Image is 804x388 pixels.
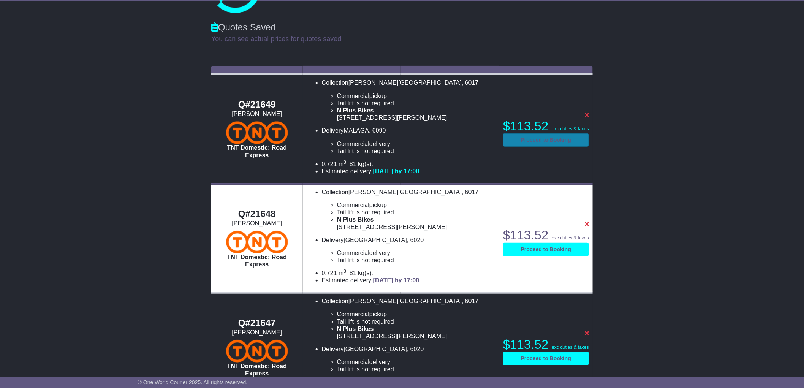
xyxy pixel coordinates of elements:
span: Commercial [337,202,369,208]
li: Delivery [322,127,495,155]
div: Quotes Saved [211,22,593,33]
div: Q#21647 [215,318,299,329]
li: Delivery [322,236,495,264]
li: Estimated delivery [322,277,495,284]
span: MALAGA [344,127,369,134]
span: m . [339,270,348,276]
div: [PERSON_NAME] [215,329,299,336]
div: Q#21649 [215,99,299,110]
sup: 3 [344,160,347,165]
span: © One World Courier 2025. All rights reserved. [138,379,248,385]
span: TNT Domestic: Road Express [227,144,287,158]
li: Tail lift is not required [337,257,495,264]
li: Tail lift is not required [337,318,495,325]
li: Collection [322,298,495,340]
span: Commercial [337,141,369,147]
span: [DATE] by 17:00 [373,277,419,283]
li: delivery [337,358,495,366]
li: delivery [337,249,495,257]
span: TNT Domestic: Road Express [227,254,287,268]
img: TNT Domestic: Road Express [226,121,288,144]
div: [STREET_ADDRESS][PERSON_NAME] [337,114,495,121]
div: N Plus Bikes [337,325,495,333]
div: [PERSON_NAME] [215,220,299,227]
span: 113.52 [510,119,549,133]
li: Collection [322,188,495,231]
li: Tail lift is not required [337,147,495,155]
span: Commercial [337,93,369,99]
span: [PERSON_NAME][GEOGRAPHIC_DATA] [348,298,462,304]
span: , 6090 [369,127,386,134]
span: 81 [350,270,356,276]
li: pickup [337,201,495,209]
a: Proceed to Booking [503,352,589,365]
span: Commercial [337,250,369,256]
span: , 6017 [462,298,478,304]
li: Tail lift is not required [337,209,495,216]
span: , 6017 [462,189,478,195]
a: Proceed to Booking [503,243,589,256]
a: Proceed to Booking [503,133,589,147]
div: Q#21648 [215,209,299,220]
span: 113.52 [510,337,549,352]
div: N Plus Bikes [337,216,495,223]
span: , 6017 [462,79,478,86]
span: Commercial [337,311,369,317]
span: [PERSON_NAME][GEOGRAPHIC_DATA] [348,189,462,195]
span: 0.721 [322,270,337,276]
span: [PERSON_NAME][GEOGRAPHIC_DATA] [348,79,462,86]
span: [DATE] by 17:00 [373,168,419,174]
img: TNT Domestic: Road Express [226,231,288,253]
sup: 3 [344,269,347,274]
span: [GEOGRAPHIC_DATA] [344,346,407,352]
img: TNT Domestic: Road Express [226,340,288,363]
div: [STREET_ADDRESS][PERSON_NAME] [337,223,495,231]
li: Tail lift is not required [337,100,495,107]
span: [GEOGRAPHIC_DATA] [344,237,407,243]
p: You can see actual prices for quotes saved [211,35,593,43]
div: N Plus Bikes [337,107,495,114]
span: exc duties & taxes [552,235,589,241]
span: Commercial [337,359,369,365]
span: 113.52 [510,228,549,242]
li: Tail lift is not required [337,366,495,373]
span: TNT Domestic: Road Express [227,363,287,377]
span: exc duties & taxes [552,126,589,131]
li: delivery [337,140,495,147]
div: [PERSON_NAME] [215,110,299,117]
span: 81 [350,161,356,167]
span: exc duties & taxes [552,345,589,350]
span: $ [503,337,548,352]
li: Estimated delivery [322,168,495,175]
span: 0.721 [322,161,337,167]
span: , 6020 [407,346,424,352]
li: Delivery [322,345,495,373]
span: $ [503,228,548,242]
span: kg(s). [358,161,373,167]
span: kg(s). [358,270,373,276]
li: pickup [337,310,495,318]
li: Collection [322,79,495,121]
span: , 6020 [407,237,424,243]
div: [STREET_ADDRESS][PERSON_NAME] [337,333,495,340]
li: pickup [337,92,495,100]
span: m . [339,161,348,167]
span: $ [503,119,548,133]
